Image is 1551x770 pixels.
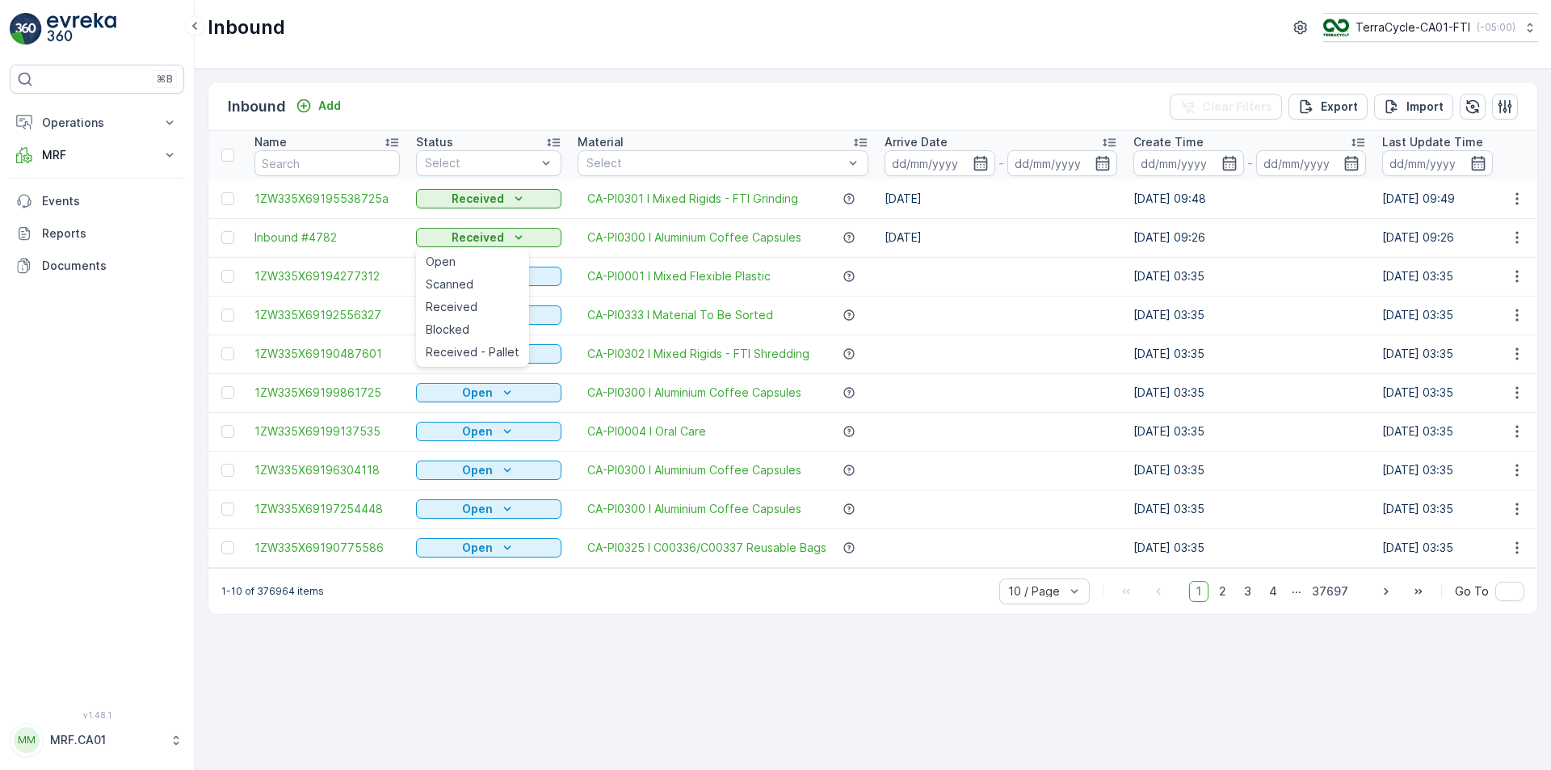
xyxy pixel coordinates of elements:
[254,423,400,440] a: 1ZW335X69199137535
[416,228,561,247] button: Received
[221,309,234,322] div: Toggle Row Selected
[254,150,400,176] input: Search
[1125,179,1374,218] td: [DATE] 09:48
[1133,150,1244,176] input: dd/mm/yyyy
[1189,581,1208,602] span: 1
[228,95,286,118] p: Inbound
[254,229,400,246] span: Inbound #4782
[425,155,536,171] p: Select
[1382,150,1493,176] input: dd/mm/yyyy
[14,727,40,753] div: MM
[1477,21,1515,34] p: ( -05:00 )
[1323,13,1538,42] button: TerraCycle-CA01-FTI(-05:00)
[221,386,234,399] div: Toggle Row Selected
[876,179,1125,218] td: [DATE]
[416,461,561,480] button: Open
[10,139,184,171] button: MRF
[1125,218,1374,257] td: [DATE] 09:26
[1237,581,1259,602] span: 3
[1125,528,1374,567] td: [DATE] 03:35
[221,347,234,360] div: Toggle Row Selected
[42,258,178,274] p: Documents
[1125,412,1374,451] td: [DATE] 03:35
[221,503,234,515] div: Toggle Row Selected
[254,307,400,323] a: 1ZW335X69192556327
[426,276,473,292] span: Scanned
[462,385,493,401] p: Open
[452,229,504,246] p: Received
[254,501,400,517] a: 1ZW335X69197254448
[221,425,234,438] div: Toggle Row Selected
[254,385,400,401] a: 1ZW335X69199861725
[462,423,493,440] p: Open
[1374,94,1453,120] button: Import
[587,385,801,401] a: CA-PI0300 I Aluminium Coffee Capsules
[221,541,234,554] div: Toggle Row Selected
[587,229,801,246] a: CA-PI0300 I Aluminium Coffee Capsules
[254,268,400,284] a: 1ZW335X69194277312
[1321,99,1358,115] p: Export
[416,383,561,402] button: Open
[47,13,116,45] img: logo_light-DOdMpM7g.png
[221,231,234,244] div: Toggle Row Selected
[426,322,469,338] span: Blocked
[587,191,798,207] a: CA-PI0301 I Mixed Rigids - FTI Grinding
[426,299,477,315] span: Received
[10,107,184,139] button: Operations
[1356,19,1470,36] p: TerraCycle-CA01-FTI
[254,191,400,207] a: 1ZW335X69195538725a
[221,464,234,477] div: Toggle Row Selected
[587,423,706,440] a: CA-PI0004 I Oral Care
[1125,257,1374,296] td: [DATE] 03:35
[587,307,773,323] span: CA-PI0333 I Material To Be Sorted
[221,585,324,598] p: 1-10 of 376964 items
[1305,581,1356,602] span: 37697
[1247,154,1253,173] p: -
[10,217,184,250] a: Reports
[587,268,771,284] a: CA-PI0001 I Mixed Flexible Plastic
[1125,296,1374,335] td: [DATE] 03:35
[1256,150,1367,176] input: dd/mm/yyyy
[254,540,400,556] span: 1ZW335X69190775586
[1125,490,1374,528] td: [DATE] 03:35
[10,185,184,217] a: Events
[1007,150,1118,176] input: dd/mm/yyyy
[1262,581,1284,602] span: 4
[462,540,493,556] p: Open
[462,501,493,517] p: Open
[416,538,561,558] button: Open
[1133,134,1204,150] p: Create Time
[42,193,178,209] p: Events
[318,98,341,114] p: Add
[416,422,561,441] button: Open
[157,73,173,86] p: ⌘B
[587,462,801,478] a: CA-PI0300 I Aluminium Coffee Capsules
[1202,99,1272,115] p: Clear Filters
[10,250,184,282] a: Documents
[221,270,234,283] div: Toggle Row Selected
[586,155,843,171] p: Select
[587,501,801,517] a: CA-PI0300 I Aluminium Coffee Capsules
[416,189,561,208] button: Received
[254,134,287,150] p: Name
[416,247,529,367] ul: Received
[50,732,162,748] p: MRF.CA01
[221,192,234,205] div: Toggle Row Selected
[1288,94,1368,120] button: Export
[10,13,42,45] img: logo
[452,191,504,207] p: Received
[254,346,400,362] span: 1ZW335X69190487601
[587,540,826,556] a: CA-PI0325 I C00336/C00337 Reusable Bags
[42,115,152,131] p: Operations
